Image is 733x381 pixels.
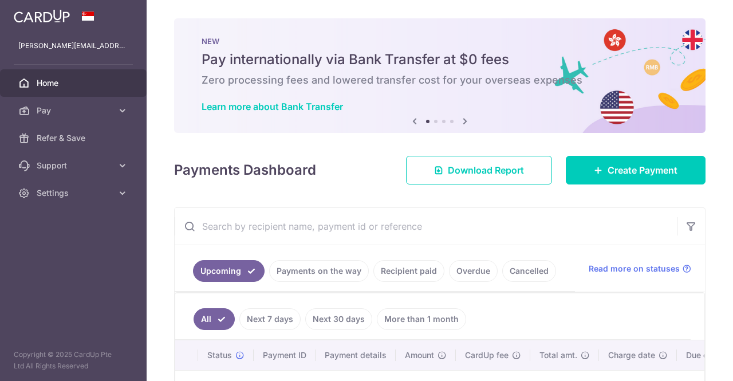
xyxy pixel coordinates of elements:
span: Support [37,160,112,171]
h5: Pay internationally via Bank Transfer at $0 fees [202,50,678,69]
a: All [194,308,235,330]
th: Payment ID [254,340,316,370]
p: [PERSON_NAME][EMAIL_ADDRESS][DOMAIN_NAME] [18,40,128,52]
span: Home [37,77,112,89]
h6: Zero processing fees and lowered transfer cost for your overseas expenses [202,73,678,87]
span: Refer & Save [37,132,112,144]
span: Status [207,349,232,361]
a: Upcoming [193,260,265,282]
span: Download Report [448,163,524,177]
a: Next 30 days [305,308,372,330]
span: Total amt. [539,349,577,361]
span: Pay [37,105,112,116]
span: Read more on statuses [589,263,680,274]
p: NEW [202,37,678,46]
img: Bank transfer banner [174,18,706,133]
a: Learn more about Bank Transfer [202,101,343,112]
a: Next 7 days [239,308,301,330]
a: More than 1 month [377,308,466,330]
a: Cancelled [502,260,556,282]
a: Create Payment [566,156,706,184]
span: Create Payment [608,163,677,177]
th: Payment details [316,340,396,370]
a: Read more on statuses [589,263,691,274]
h4: Payments Dashboard [174,160,316,180]
span: Settings [37,187,112,199]
a: Download Report [406,156,552,184]
a: Recipient paid [373,260,444,282]
span: CardUp fee [465,349,509,361]
input: Search by recipient name, payment id or reference [175,208,677,245]
a: Overdue [449,260,498,282]
a: Payments on the way [269,260,369,282]
span: Due date [686,349,720,361]
span: Amount [405,349,434,361]
span: Charge date [608,349,655,361]
img: CardUp [14,9,70,23]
